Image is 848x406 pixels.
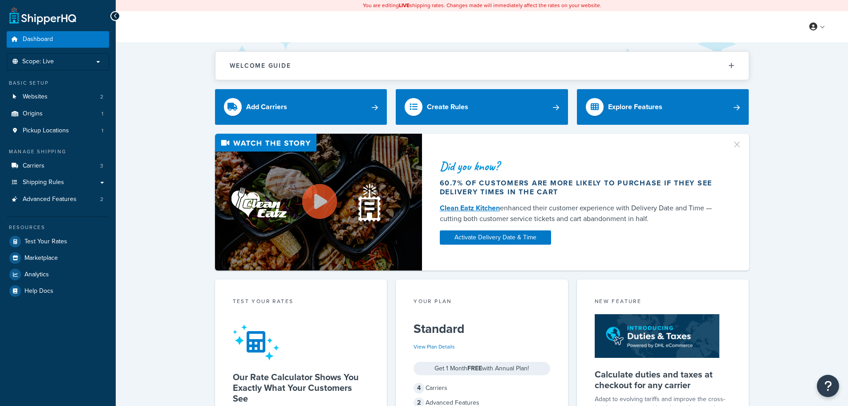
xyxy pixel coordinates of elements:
[440,203,721,224] div: enhanced their customer experience with Delivery Date and Time — cutting both customer service ti...
[233,372,369,404] h5: Our Rate Calculator Shows You Exactly What Your Customers See
[215,89,387,125] a: Add Carriers
[100,196,103,203] span: 2
[101,127,103,135] span: 1
[7,224,109,231] div: Resources
[427,101,468,113] div: Create Rules
[399,1,410,9] b: LIVE
[7,106,109,122] a: Origins1
[233,297,369,308] div: Test your rates
[467,364,482,373] strong: FREE
[101,110,103,118] span: 1
[440,179,721,197] div: 60.7% of customers are more likely to purchase if they see delivery times in the cart
[414,382,550,394] div: Carriers
[100,93,103,101] span: 2
[414,362,550,375] div: Get 1 Month with Annual Plan!
[7,123,109,139] li: Pickup Locations
[7,234,109,250] a: Test Your Rates
[7,89,109,105] a: Websites2
[23,127,69,135] span: Pickup Locations
[414,322,550,336] h5: Standard
[7,31,109,48] a: Dashboard
[23,196,77,203] span: Advanced Features
[440,203,500,213] a: Clean Eatz Kitchen
[608,101,662,113] div: Explore Features
[24,238,67,246] span: Test Your Rates
[230,62,291,69] h2: Welcome Guide
[7,79,109,87] div: Basic Setup
[23,36,53,43] span: Dashboard
[414,343,455,351] a: View Plan Details
[24,271,49,279] span: Analytics
[7,283,109,299] a: Help Docs
[577,89,749,125] a: Explore Features
[414,297,550,308] div: Your Plan
[7,158,109,174] li: Carriers
[7,148,109,156] div: Manage Shipping
[7,267,109,283] a: Analytics
[396,89,568,125] a: Create Rules
[7,123,109,139] a: Pickup Locations1
[24,254,58,262] span: Marketplace
[23,162,45,170] span: Carriers
[24,287,53,295] span: Help Docs
[100,162,103,170] span: 3
[7,191,109,208] li: Advanced Features
[7,106,109,122] li: Origins
[7,191,109,208] a: Advanced Features2
[7,158,109,174] a: Carriers3
[414,383,424,394] span: 4
[440,230,551,245] a: Activate Delivery Date & Time
[23,179,64,186] span: Shipping Rules
[7,89,109,105] li: Websites
[595,297,731,308] div: New Feature
[23,110,43,118] span: Origins
[215,52,749,80] button: Welcome Guide
[246,101,287,113] div: Add Carriers
[215,134,422,271] img: Video thumbnail
[440,160,721,172] div: Did you know?
[7,174,109,191] a: Shipping Rules
[7,250,109,266] a: Marketplace
[595,369,731,390] h5: Calculate duties and taxes at checkout for any carrier
[23,93,48,101] span: Websites
[817,375,839,397] button: Open Resource Center
[22,58,54,66] span: Scope: Live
